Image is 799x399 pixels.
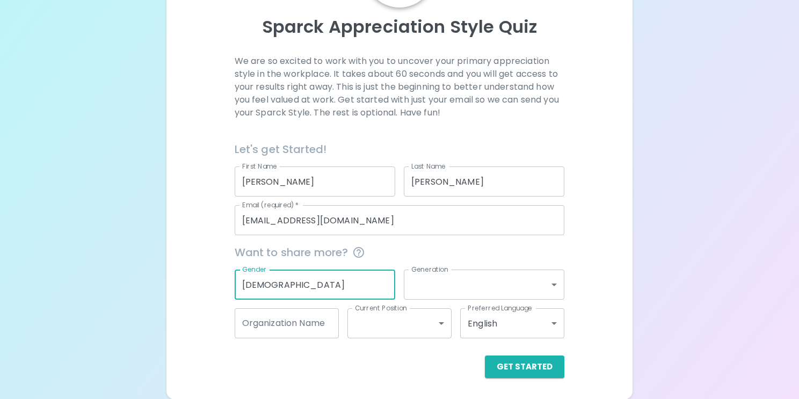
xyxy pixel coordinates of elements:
button: Get Started [485,356,564,378]
div: English [460,308,564,338]
svg: This information is completely confidential and only used for aggregated appreciation studies at ... [352,246,365,259]
label: Email (required) [242,200,299,209]
label: Gender [242,265,267,274]
h6: Let's get Started! [235,141,565,158]
label: Last Name [411,162,445,171]
label: Current Position [355,303,407,313]
p: Sparck Appreciation Style Quiz [179,16,620,38]
label: Generation [411,265,448,274]
label: Preferred Language [468,303,532,313]
span: Want to share more? [235,244,565,261]
label: First Name [242,162,277,171]
p: We are so excited to work with you to uncover your primary appreciation style in the workplace. I... [235,55,565,119]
